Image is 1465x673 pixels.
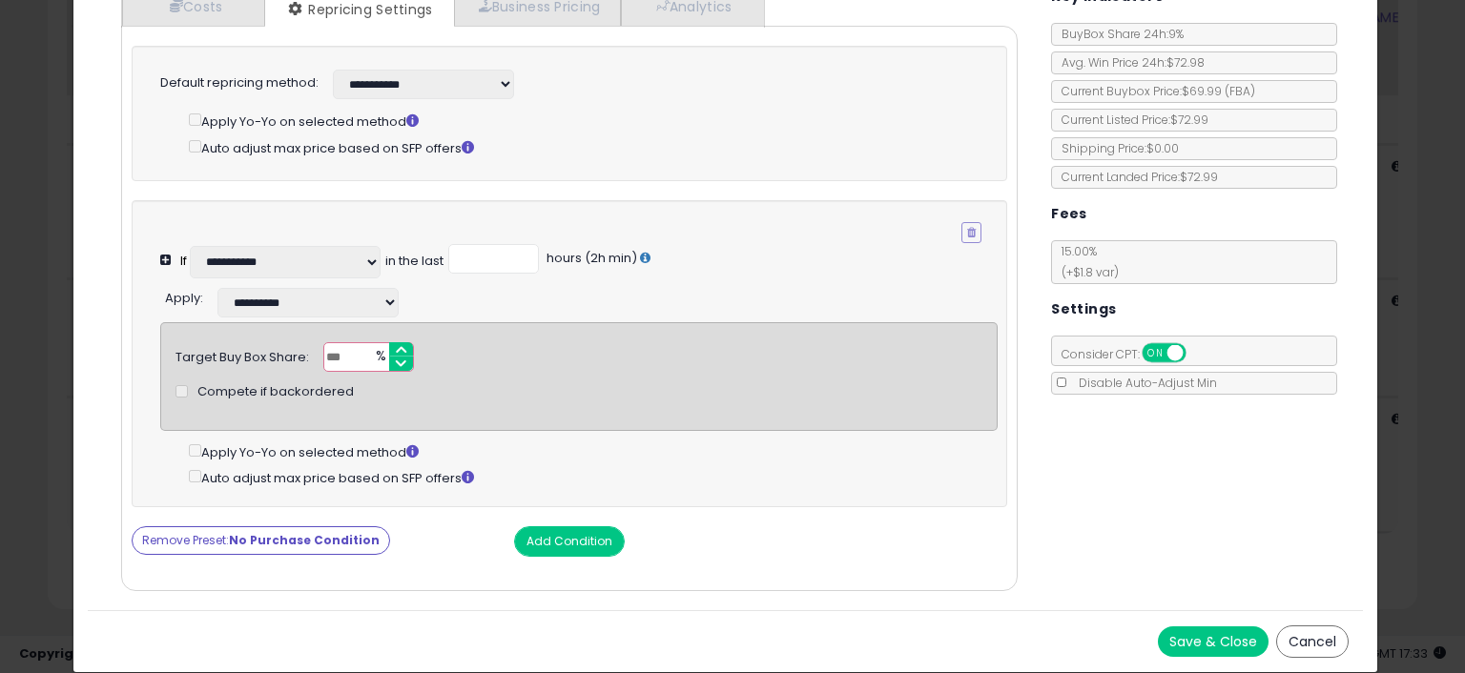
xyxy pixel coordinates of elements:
[514,526,625,557] button: Add Condition
[1182,83,1255,99] span: $69.99
[1052,169,1218,185] span: Current Landed Price: $72.99
[1052,264,1119,280] span: (+$1.8 var)
[1276,625,1349,658] button: Cancel
[189,440,998,462] div: Apply Yo-Yo on selected method
[189,466,998,488] div: Auto adjust max price based on SFP offers
[132,526,390,555] button: Remove Preset:
[364,343,395,372] span: %
[229,532,380,548] strong: No Purchase Condition
[175,342,309,367] div: Target Buy Box Share:
[1052,26,1184,42] span: BuyBox Share 24h: 9%
[1052,346,1211,362] span: Consider CPT:
[1052,112,1208,128] span: Current Listed Price: $72.99
[1051,202,1087,226] h5: Fees
[1052,83,1255,99] span: Current Buybox Price:
[189,110,981,132] div: Apply Yo-Yo on selected method
[1225,83,1255,99] span: ( FBA )
[544,249,637,267] span: hours (2h min)
[1144,345,1167,361] span: ON
[385,253,444,271] div: in the last
[1158,626,1269,657] button: Save & Close
[1069,375,1217,391] span: Disable Auto-Adjust Min
[165,283,203,308] div: :
[189,136,981,158] div: Auto adjust max price based on SFP offers
[160,74,319,92] label: Default repricing method:
[1052,243,1119,280] span: 15.00 %
[1184,345,1214,361] span: OFF
[197,383,354,401] span: Compete if backordered
[1052,54,1205,71] span: Avg. Win Price 24h: $72.98
[1052,140,1179,156] span: Shipping Price: $0.00
[1051,297,1116,321] h5: Settings
[967,227,976,238] i: Remove Condition
[165,289,200,307] span: Apply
